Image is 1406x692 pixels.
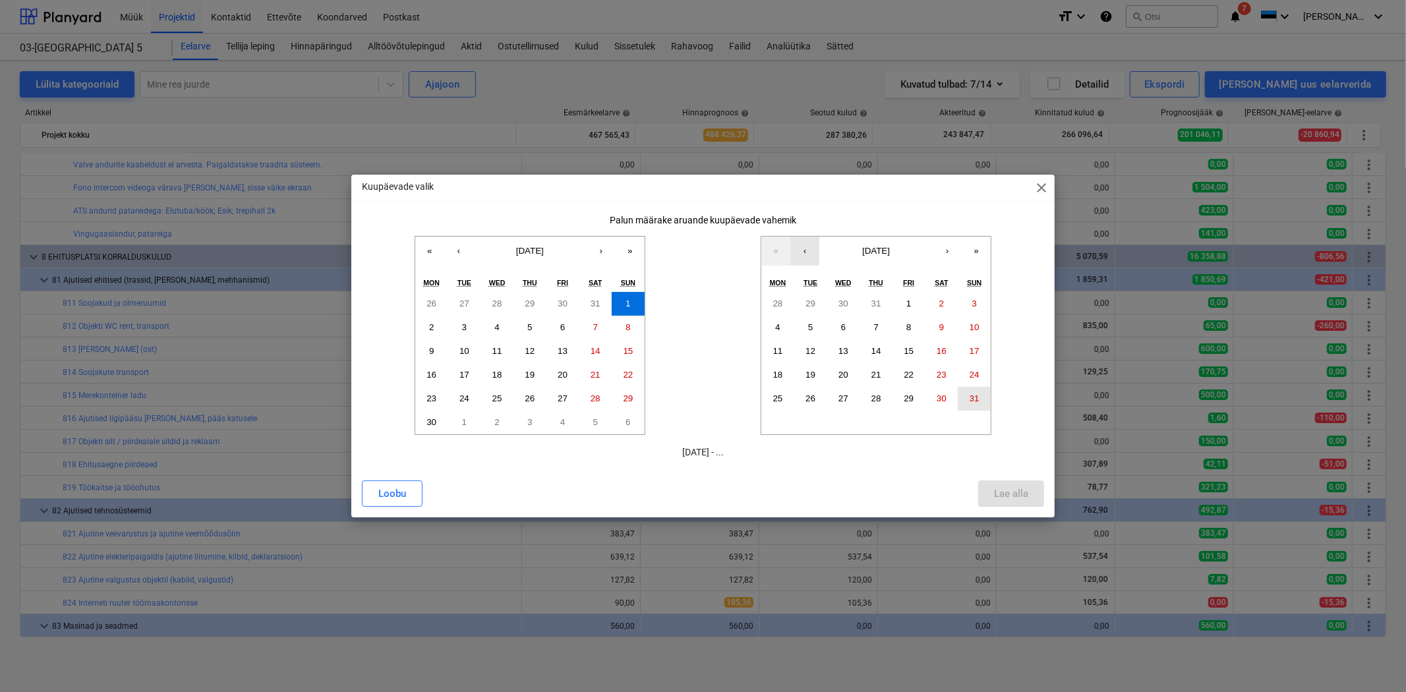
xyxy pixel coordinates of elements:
[481,387,513,411] button: June 25, 2025
[616,237,645,266] button: »
[481,339,513,363] button: June 11, 2025
[525,346,535,356] abbr: June 12, 2025
[806,346,815,356] abbr: August 12, 2025
[893,387,925,411] button: August 29, 2025
[513,316,546,339] button: June 5, 2025
[448,411,481,434] button: July 1, 2025
[494,322,499,332] abbr: June 4, 2025
[860,292,893,316] button: July 31, 2025
[591,393,600,403] abbr: June 28, 2025
[362,215,1044,225] div: Palun määrake aruande kuupäevade vahemik
[558,346,568,356] abbr: June 13, 2025
[761,339,794,363] button: August 11, 2025
[612,363,645,387] button: June 22, 2025
[591,346,600,356] abbr: June 14, 2025
[835,279,852,287] abbr: Wednesday
[761,316,794,339] button: August 4, 2025
[546,387,579,411] button: June 27, 2025
[773,346,783,356] abbr: August 11, 2025
[962,237,991,266] button: »
[558,370,568,380] abbr: June 20, 2025
[893,363,925,387] button: August 22, 2025
[429,346,434,356] abbr: June 9, 2025
[808,322,813,332] abbr: August 5, 2025
[525,299,535,308] abbr: May 29, 2025
[761,237,790,266] button: «
[958,363,991,387] button: August 24, 2025
[933,237,962,266] button: ›
[489,279,506,287] abbr: Wednesday
[362,180,434,194] p: Kuupäevade valik
[794,387,827,411] button: August 26, 2025
[621,279,635,287] abbr: Sunday
[860,339,893,363] button: August 14, 2025
[546,411,579,434] button: July 4, 2025
[546,316,579,339] button: June 6, 2025
[827,387,860,411] button: August 27, 2025
[444,237,473,266] button: ‹
[415,411,448,434] button: June 30, 2025
[593,322,598,332] abbr: June 7, 2025
[773,393,783,403] abbr: August 25, 2025
[871,393,881,403] abbr: August 28, 2025
[560,322,565,332] abbr: June 6, 2025
[925,292,958,316] button: August 2, 2025
[546,292,579,316] button: May 30, 2025
[494,417,499,427] abbr: July 2, 2025
[838,299,848,308] abbr: July 30, 2025
[958,339,991,363] button: August 17, 2025
[513,411,546,434] button: July 3, 2025
[426,370,436,380] abbr: June 16, 2025
[775,322,780,332] abbr: August 4, 2025
[860,363,893,387] button: August 21, 2025
[481,292,513,316] button: May 28, 2025
[871,299,881,308] abbr: July 31, 2025
[457,279,471,287] abbr: Tuesday
[459,370,469,380] abbr: June 17, 2025
[790,237,819,266] button: ‹
[1340,629,1406,692] iframe: Chat Widget
[612,292,645,316] button: June 1, 2025
[827,316,860,339] button: August 6, 2025
[516,246,544,256] span: [DATE]
[415,237,444,266] button: «
[546,363,579,387] button: June 20, 2025
[970,346,980,356] abbr: August 17, 2025
[513,339,546,363] button: June 12, 2025
[906,322,911,332] abbr: August 8, 2025
[794,292,827,316] button: July 29, 2025
[448,363,481,387] button: June 17, 2025
[415,387,448,411] button: June 23, 2025
[958,292,991,316] button: August 3, 2025
[626,322,630,332] abbr: June 8, 2025
[481,363,513,387] button: June 18, 2025
[770,279,786,287] abbr: Monday
[860,387,893,411] button: August 28, 2025
[904,393,914,403] abbr: August 29, 2025
[626,417,630,427] abbr: July 6, 2025
[773,299,783,308] abbr: July 28, 2025
[591,370,600,380] abbr: June 21, 2025
[761,387,794,411] button: August 25, 2025
[873,322,878,332] abbr: August 7, 2025
[448,292,481,316] button: May 27, 2025
[871,370,881,380] abbr: August 21, 2025
[626,299,630,308] abbr: June 1, 2025
[970,370,980,380] abbr: August 24, 2025
[558,299,568,308] abbr: May 30, 2025
[415,363,448,387] button: June 16, 2025
[841,322,846,332] abbr: August 6, 2025
[761,363,794,387] button: August 18, 2025
[473,237,587,266] button: [DATE]
[806,393,815,403] abbr: August 26, 2025
[492,346,502,356] abbr: June 11, 2025
[612,339,645,363] button: June 15, 2025
[827,363,860,387] button: August 20, 2025
[827,292,860,316] button: July 30, 2025
[492,370,502,380] abbr: June 18, 2025
[937,393,947,403] abbr: August 30, 2025
[958,387,991,411] button: August 31, 2025
[558,393,568,403] abbr: June 27, 2025
[513,387,546,411] button: June 26, 2025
